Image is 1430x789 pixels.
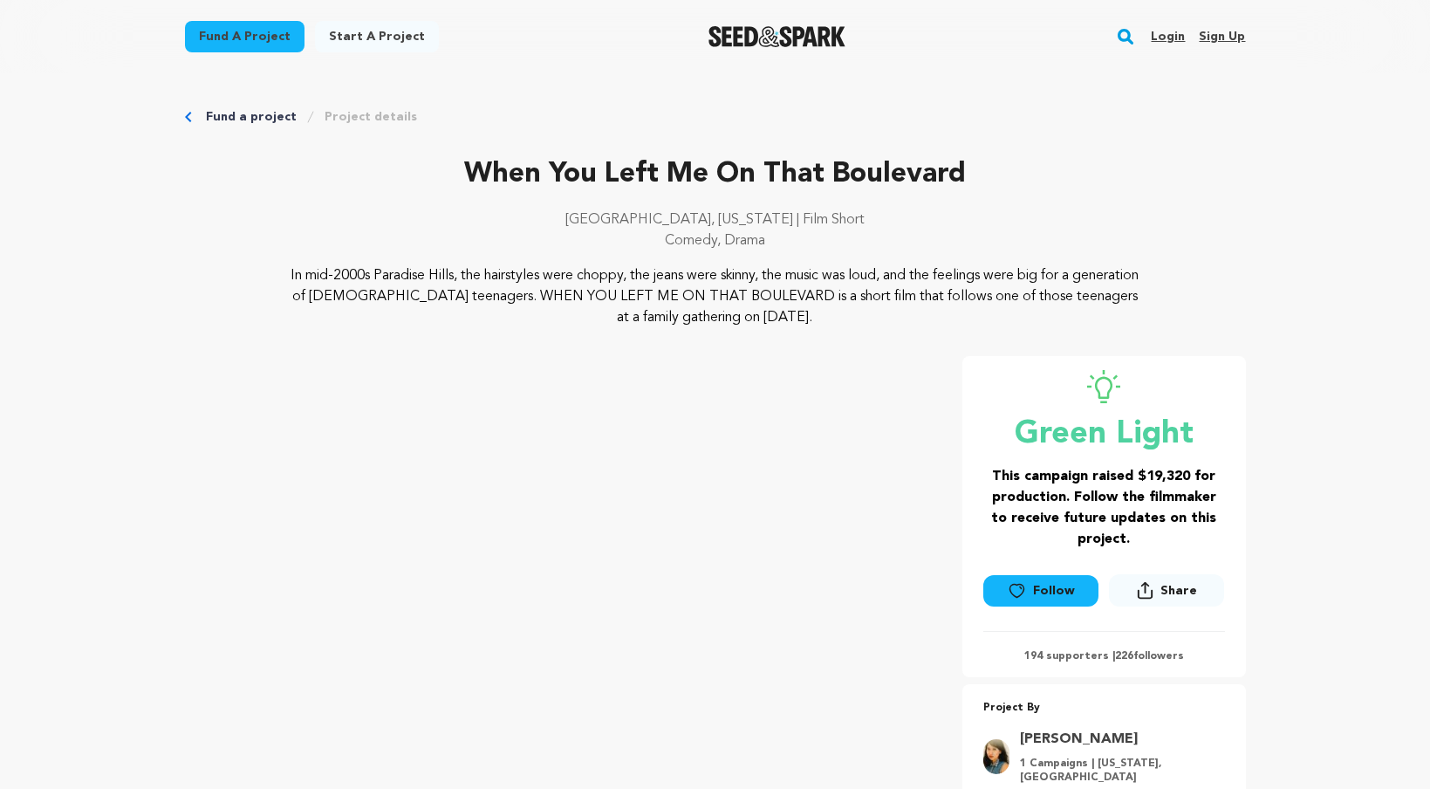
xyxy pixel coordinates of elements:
span: Share [1109,574,1224,614]
a: Sign up [1199,23,1245,51]
p: [GEOGRAPHIC_DATA], [US_STATE] | Film Short [185,209,1246,230]
p: In mid-2000s Paradise Hills, the hairstyles were choppy, the jeans were skinny, the music was lou... [291,265,1139,328]
h3: This campaign raised $19,320 for production. Follow the filmmaker to receive future updates on th... [983,466,1225,550]
span: Share [1160,582,1197,600]
p: 1 Campaigns | [US_STATE], [GEOGRAPHIC_DATA] [1020,757,1214,785]
a: Seed&Spark Homepage [708,26,845,47]
a: Start a project [315,21,439,52]
a: Fund a project [206,108,297,126]
img: LearningTagalogWithKayla_Headshot_KaylaGalang.jpg [983,739,1009,774]
a: Project details [325,108,417,126]
p: When You Left Me On That Boulevard [185,154,1246,196]
p: Comedy, Drama [185,230,1246,251]
p: Project By [983,698,1225,718]
a: Goto Kayla Abuda Galang profile [1020,729,1214,750]
a: Login [1151,23,1185,51]
a: Fund a project [185,21,304,52]
a: Follow [983,575,1098,607]
p: Green Light [983,417,1225,452]
p: 194 supporters | followers [983,649,1225,663]
img: Seed&Spark Logo Dark Mode [708,26,845,47]
span: 226 [1115,651,1133,662]
button: Share [1109,574,1224,607]
div: Breadcrumb [185,108,1246,126]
